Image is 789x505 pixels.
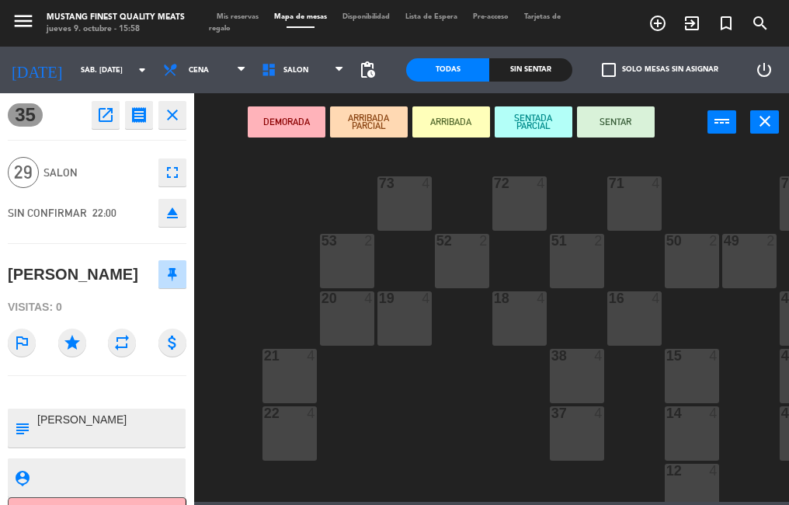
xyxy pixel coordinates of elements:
[96,106,115,124] i: open_in_new
[709,349,718,363] div: 4
[307,406,316,420] div: 4
[406,58,489,82] div: Todas
[125,101,153,129] button: receipt
[594,234,603,248] div: 2
[551,349,552,363] div: 38
[577,106,655,138] button: SENTAR
[781,291,782,305] div: 48
[364,291,374,305] div: 4
[766,234,776,248] div: 2
[358,61,377,79] span: pending_actions
[707,110,736,134] button: power_input
[666,406,667,420] div: 14
[209,13,266,20] span: Mis reservas
[43,164,151,182] span: SALON
[666,349,667,363] div: 15
[683,14,701,33] i: exit_to_app
[602,63,616,77] span: check_box_outline_blank
[8,262,138,287] div: [PERSON_NAME]
[130,106,148,124] i: receipt
[13,420,30,437] i: subject
[248,106,325,138] button: DEMORADA
[58,329,86,357] i: star
[709,464,718,478] div: 4
[594,349,603,363] div: 4
[602,63,718,77] label: Solo mesas sin asignar
[666,234,667,248] div: 50
[781,176,782,190] div: 70
[756,112,774,131] i: close
[755,61,773,79] i: power_settings_new
[494,291,495,305] div: 18
[652,291,661,305] div: 4
[158,158,186,186] button: fullscreen
[283,66,308,75] span: SALON
[8,157,39,188] span: 29
[8,207,87,219] span: SIN CONFIRMAR
[335,13,398,20] span: Disponibilidad
[47,23,185,35] div: jueves 9. octubre - 15:58
[92,207,116,219] span: 22:00
[422,291,431,305] div: 4
[163,204,182,222] i: eject
[13,469,30,486] i: person_pin
[652,176,661,190] div: 4
[264,406,265,420] div: 22
[379,291,380,305] div: 19
[666,464,667,478] div: 12
[8,329,36,357] i: outlined_flag
[479,234,488,248] div: 2
[495,106,572,138] button: SENTADA PARCIAL
[330,106,408,138] button: ARRIBADA PARCIAL
[494,176,495,190] div: 72
[709,234,718,248] div: 2
[47,12,185,23] div: Mustang Finest Quality Meats
[465,13,516,20] span: Pre-acceso
[709,406,718,420] div: 4
[594,406,603,420] div: 4
[266,13,335,20] span: Mapa de mesas
[108,329,136,357] i: repeat
[133,61,151,79] i: arrow_drop_down
[551,406,552,420] div: 37
[781,349,782,363] div: 47
[551,234,552,248] div: 51
[781,406,782,420] div: 46
[412,106,490,138] button: ARRIBADA
[158,199,186,227] button: eject
[717,14,735,33] i: turned_in_not
[750,110,779,134] button: close
[8,103,43,127] span: 35
[163,163,182,182] i: fullscreen
[307,349,316,363] div: 4
[379,176,380,190] div: 73
[398,13,465,20] span: Lista de Espera
[537,176,546,190] div: 4
[322,291,322,305] div: 20
[713,112,732,131] i: power_input
[163,106,182,124] i: close
[92,101,120,129] button: open_in_new
[158,101,186,129] button: close
[12,9,35,37] button: menu
[422,176,431,190] div: 4
[158,329,186,357] i: attach_money
[264,349,265,363] div: 21
[8,294,186,321] div: Visitas: 0
[12,9,35,33] i: menu
[648,14,667,33] i: add_circle_outline
[364,234,374,248] div: 2
[322,234,322,248] div: 53
[537,291,546,305] div: 4
[489,58,572,82] div: Sin sentar
[189,66,209,75] span: Cena
[751,14,770,33] i: search
[436,234,437,248] div: 52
